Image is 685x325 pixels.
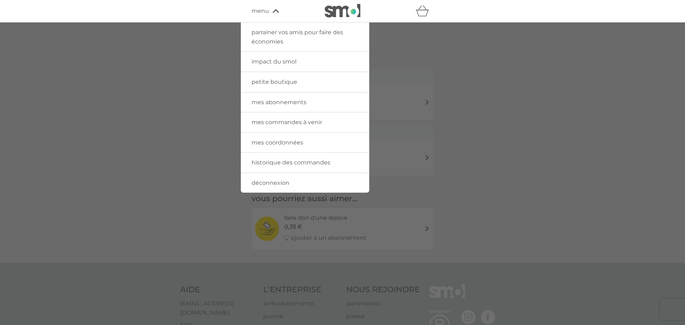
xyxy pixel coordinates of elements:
[252,179,289,186] font: déconnexion
[252,78,297,85] font: petite boutique
[252,119,322,126] font: mes commandes à venir
[416,4,433,18] div: panier
[325,4,360,17] img: petit
[241,153,369,173] a: historique des commandes
[252,7,269,14] font: menu
[241,92,369,112] a: mes abonnements
[241,72,369,92] a: petite boutique
[252,58,296,65] font: impact du smol
[241,133,369,153] a: mes coordonnées
[252,99,306,106] font: mes abonnements
[241,22,369,51] a: parrainer vos amis pour faire des économies
[241,173,369,193] a: déconnexion
[241,52,369,72] a: impact du smol
[252,139,303,146] font: mes coordonnées
[252,159,330,166] font: historique des commandes
[252,29,343,45] font: parrainer vos amis pour faire des économies
[241,112,369,132] a: mes commandes à venir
